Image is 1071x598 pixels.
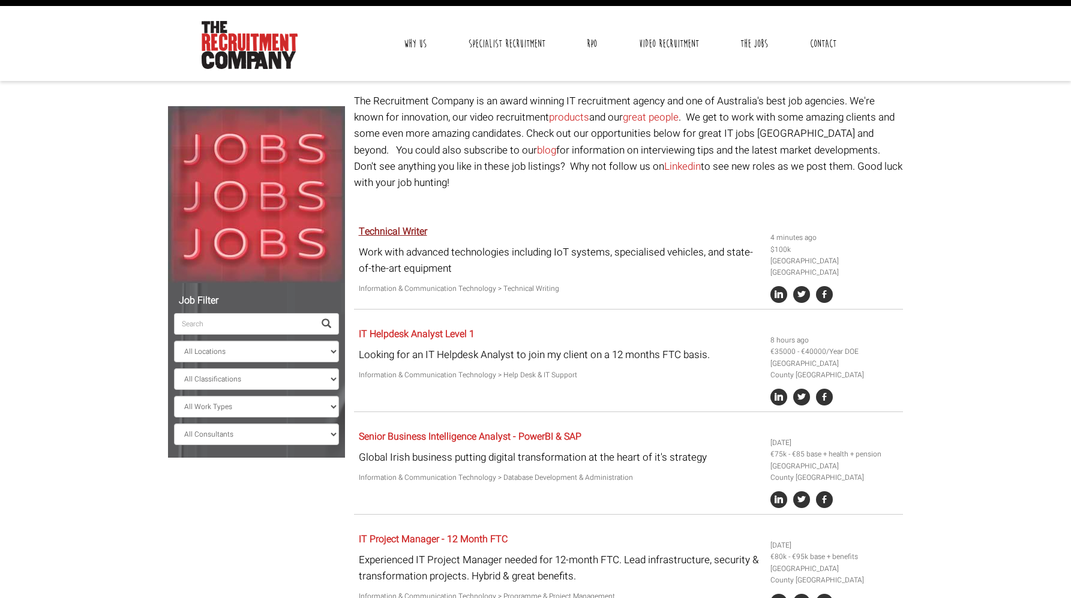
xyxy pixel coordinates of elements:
li: €75k - €85 base + health + pension [770,449,899,460]
a: products [549,110,589,125]
li: [GEOGRAPHIC_DATA] County [GEOGRAPHIC_DATA] [770,358,899,381]
p: The Recruitment Company is an award winning IT recruitment agency and one of Australia's best job... [354,93,903,191]
p: Looking for an IT Helpdesk Analyst to join my client on a 12 months FTC basis. [359,347,761,363]
li: [DATE] [770,540,899,551]
a: The Jobs [731,29,777,59]
li: €80k - €95k base + benefits [770,551,899,563]
a: Technical Writer [359,224,427,239]
h5: Job Filter [174,296,339,306]
a: IT Helpdesk Analyst Level 1 [359,327,475,341]
a: Contact [801,29,845,59]
li: [GEOGRAPHIC_DATA] County [GEOGRAPHIC_DATA] [770,563,899,586]
li: €35000 - €40000/Year DOE [770,346,899,357]
li: 8 hours ago [770,335,899,346]
input: Search [174,313,314,335]
p: Global Irish business putting digital transformation at the heart of it's strategy [359,449,761,465]
a: Senior Business Intelligence Analyst - PowerBI & SAP [359,429,581,444]
li: [DATE] [770,437,899,449]
a: great people [623,110,679,125]
li: [GEOGRAPHIC_DATA] County [GEOGRAPHIC_DATA] [770,461,899,483]
img: The Recruitment Company [202,21,298,69]
a: RPO [578,29,606,59]
li: 4 minutes ago [770,232,899,244]
p: Information & Communication Technology > Database Development & Administration [359,472,761,483]
a: Specialist Recruitment [460,29,554,59]
p: Information & Communication Technology > Help Desk & IT Support [359,369,761,381]
li: $100k [770,244,899,256]
a: blog [537,143,556,158]
p: Work with advanced technologies including IoT systems, specialised vehicles, and state-of-the-art... [359,244,761,277]
img: Jobs, Jobs, Jobs [168,106,345,283]
a: Linkedin [664,159,701,174]
a: Why Us [395,29,436,59]
li: [GEOGRAPHIC_DATA] [GEOGRAPHIC_DATA] [770,256,899,278]
a: IT Project Manager - 12 Month FTC [359,532,508,546]
p: Information & Communication Technology > Technical Writing [359,283,761,295]
a: Video Recruitment [630,29,708,59]
p: Experienced IT Project Manager needed for 12-month FTC. Lead infrastructure, security & transform... [359,552,761,584]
